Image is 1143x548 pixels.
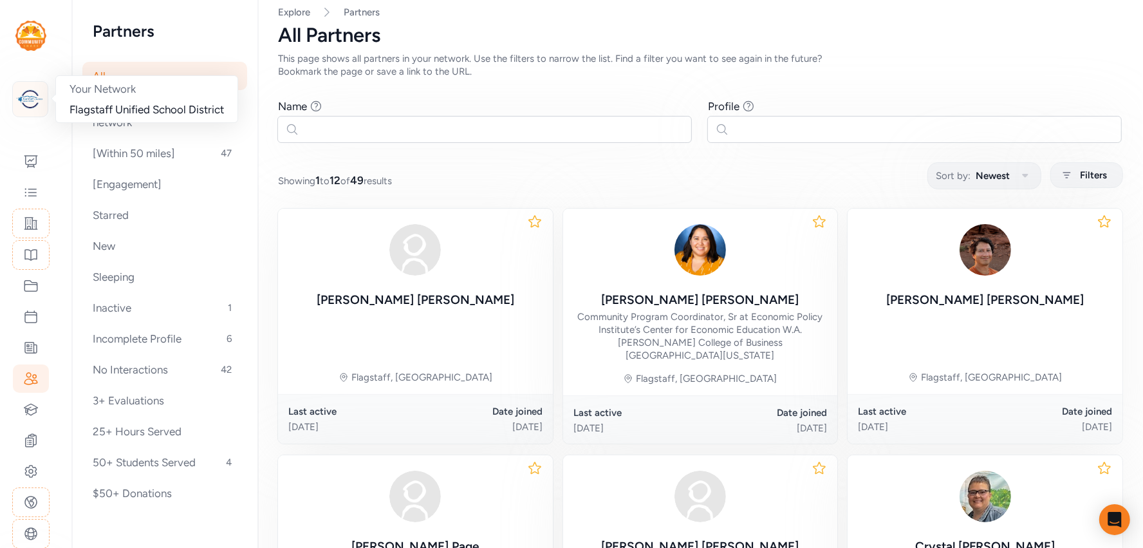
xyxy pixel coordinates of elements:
div: Community Program Coordinator, Sr at Economic Policy Institute’s Center for Economic Education W.... [573,310,828,362]
div: Starred [82,201,247,229]
button: Sort by:Newest [927,162,1041,189]
div: [DATE] [573,422,700,435]
div: 25+ Hours Served [82,417,247,446]
div: Inactive [82,294,247,322]
div: [DATE] [415,420,542,433]
div: [PERSON_NAME] [PERSON_NAME] [601,291,799,309]
div: Connected to your network [82,93,247,137]
a: Explore [278,6,310,18]
img: logo [16,85,44,113]
div: Date joined [415,405,542,418]
div: Date joined [985,405,1112,418]
span: 49 [350,174,364,187]
div: 3+ Evaluations [82,386,247,415]
span: 4 [221,455,237,470]
div: All [82,62,247,90]
div: $50+ Donations [82,479,247,507]
div: Flagstaff, [GEOGRAPHIC_DATA] [921,371,1062,384]
div: This page shows all partners in your network. Use the filters to narrow the list. Find a filter y... [278,52,855,78]
a: Partners [344,6,380,19]
h2: Partners [93,21,237,41]
div: Last active [858,405,985,418]
span: 6 [221,331,237,346]
div: [PERSON_NAME] [PERSON_NAME] [317,291,514,309]
div: Date joined [700,406,827,419]
span: Filters [1080,167,1107,183]
div: [Within 50 miles] [82,139,247,167]
img: o4vK2tdGQYS3jsH4mL3R [669,219,731,281]
span: 42 [216,362,237,377]
div: Incomplete Profile [82,325,247,353]
div: Profile [708,99,739,114]
div: [DATE] [288,420,415,433]
img: logo [15,21,46,51]
div: Last active [573,406,700,419]
div: [DATE] [700,422,827,435]
div: No Interactions [82,355,247,384]
span: 47 [216,146,237,161]
div: [DATE] [985,420,1112,433]
span: Newest [976,168,1010,184]
span: 1 [223,300,237,316]
div: 50+ Students Served [82,448,247,477]
div: Flagstaff, [GEOGRAPHIC_DATA] [636,372,777,385]
img: avatar38fbb18c.svg [384,466,446,527]
div: [Engagement] [82,170,247,198]
span: Sort by: [936,168,971,184]
span: 12 [330,174,340,187]
img: avatar38fbb18c.svg [384,219,446,281]
img: X0whRf2vSGqcuTA5j9PA [954,219,1016,281]
div: Last active [288,405,415,418]
img: avatar38fbb18c.svg [669,466,731,527]
div: Open Intercom Messenger [1099,504,1130,535]
span: Showing to of results [278,173,392,188]
div: New [82,232,247,260]
span: 1 [315,174,320,187]
div: Name [278,99,307,114]
div: Flagstaff, [GEOGRAPHIC_DATA] [351,371,492,384]
div: [DATE] [858,420,985,433]
nav: Breadcrumb [278,6,1122,19]
div: Sleeping [82,263,247,291]
div: All Partners [278,24,1122,47]
span: 7 [221,107,237,122]
div: [PERSON_NAME] [PERSON_NAME] [886,291,1084,309]
img: TTtKiwBxRW2W2EsvjRX2 [954,466,1016,527]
